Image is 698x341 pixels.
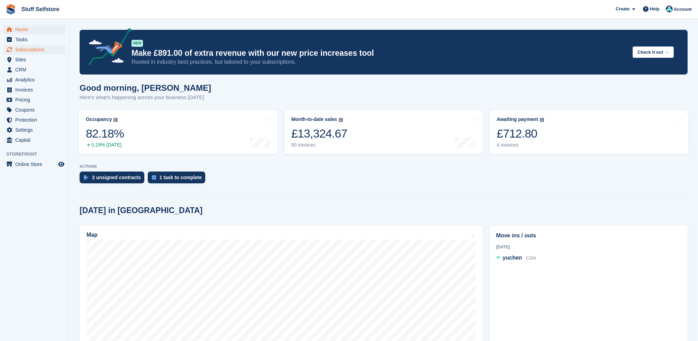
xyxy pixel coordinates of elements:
div: 82.18% [86,126,124,141]
a: menu [3,65,65,75]
span: Storefront [6,151,69,158]
div: Awaiting payment [497,116,538,122]
span: Tasks [15,35,57,44]
button: Check it out → [633,46,674,58]
div: £13,324.67 [291,126,347,141]
span: Capital [15,135,57,145]
span: Subscriptions [15,45,57,54]
div: 0.29% [DATE] [86,142,124,148]
a: menu [3,105,65,115]
a: menu [3,75,65,85]
h2: [DATE] in [GEOGRAPHIC_DATA] [80,206,202,215]
div: [DATE] [496,244,681,250]
span: Sites [15,55,57,64]
div: 80 invoices [291,142,347,148]
h1: Good morning, [PERSON_NAME] [80,83,211,93]
span: Help [650,6,660,12]
img: icon-info-grey-7440780725fd019a000dd9b08b2336e03edf1995a4989e88bcd33f0948082b44.svg [114,118,118,122]
p: Make £891.00 of extra revenue with our new price increases tool [132,48,627,58]
img: task-75834270c22a3079a89374b754ae025e5fb1db73e45f91037f5363f120a921f8.svg [152,175,156,180]
span: Protection [15,115,57,125]
a: Stuff Selfstore [19,3,62,15]
span: C204 [526,256,536,261]
span: Pricing [15,95,57,105]
div: 4 invoices [497,142,544,148]
p: Here's what's happening across your business [DATE] [80,94,211,102]
div: £712.80 [497,126,544,141]
span: Coupons [15,105,57,115]
img: price-adjustments-announcement-icon-8257ccfd72463d97f412b2fc003d46551f7dbcb40ab6d574587a9cd5c0d94... [83,28,131,68]
span: Home [15,25,57,34]
a: 1 task to complete [148,172,209,187]
span: Settings [15,125,57,135]
h2: Map [87,232,98,238]
div: 2 unsigned contracts [92,175,141,180]
img: stora-icon-8386f47178a22dfd0bd8f6a31ec36ba5ce8667c1dd55bd0f319d3a0aa187defe.svg [6,4,16,15]
div: 1 task to complete [160,175,202,180]
a: Awaiting payment £712.80 4 invoices [490,110,688,154]
span: Analytics [15,75,57,85]
a: menu [3,55,65,64]
span: Invoices [15,85,57,95]
img: icon-info-grey-7440780725fd019a000dd9b08b2336e03edf1995a4989e88bcd33f0948082b44.svg [540,118,544,122]
span: Online Store [15,159,57,169]
a: menu [3,45,65,54]
img: contract_signature_icon-13c848040528278c33f63329250d36e43548de30e8caae1d1a13099fd9432cc5.svg [84,175,89,180]
a: menu [3,35,65,44]
a: Occupancy 82.18% 0.29% [DATE] [79,110,278,154]
a: Preview store [57,160,65,168]
a: Month-to-date sales £13,324.67 80 invoices [284,110,483,154]
a: yuchen C204 [496,254,536,263]
h2: Move ins / outs [496,231,681,240]
a: menu [3,125,65,135]
div: Occupancy [86,116,112,122]
a: menu [3,25,65,34]
a: menu [3,135,65,145]
img: icon-info-grey-7440780725fd019a000dd9b08b2336e03edf1995a4989e88bcd33f0948082b44.svg [339,118,343,122]
a: menu [3,95,65,105]
p: ACTIONS [80,164,688,169]
a: 2 unsigned contracts [80,172,148,187]
a: menu [3,159,65,169]
a: menu [3,115,65,125]
div: NEW [132,40,143,47]
div: Month-to-date sales [291,116,337,122]
a: menu [3,85,65,95]
p: Rooted in industry best practices, but tailored to your subscriptions. [132,58,627,66]
span: CRM [15,65,57,75]
span: Account [674,6,692,13]
img: Simon Gardner [666,6,673,12]
span: Create [616,6,629,12]
span: yuchen [503,255,522,261]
